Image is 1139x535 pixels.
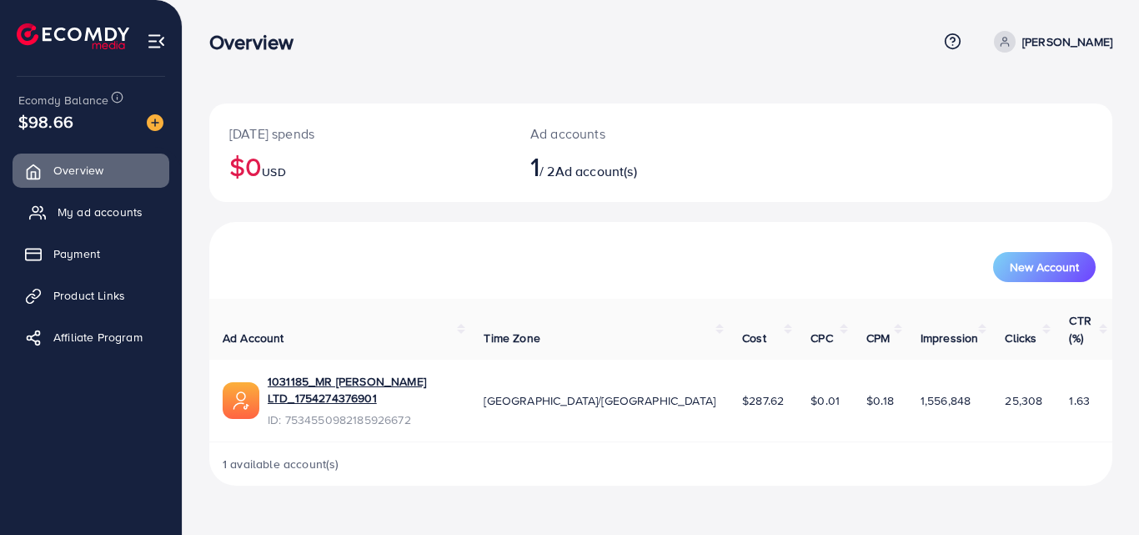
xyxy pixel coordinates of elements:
[53,245,100,262] span: Payment
[268,411,457,428] span: ID: 7534550982185926672
[810,330,832,346] span: CPC
[209,30,307,54] h3: Overview
[262,164,285,180] span: USD
[866,330,890,346] span: CPM
[530,150,716,182] h2: / 2
[1068,460,1126,522] iframe: Chat
[1005,392,1042,409] span: 25,308
[742,392,784,409] span: $287.62
[268,373,457,407] a: 1031185_MR [PERSON_NAME] LTD_1754274376901
[530,124,716,144] p: Ad accounts
[13,195,169,229] a: My ad accounts
[147,32,166,51] img: menu
[13,320,169,354] a: Affiliate Program
[742,330,766,346] span: Cost
[921,330,979,346] span: Impression
[223,456,339,472] span: 1 available account(s)
[53,162,103,179] span: Overview
[1069,392,1090,409] span: 1.63
[866,392,894,409] span: $0.18
[1022,32,1112,52] p: [PERSON_NAME]
[993,252,1096,282] button: New Account
[13,237,169,270] a: Payment
[921,392,971,409] span: 1,556,848
[1069,312,1091,346] span: CTR (%)
[484,330,539,346] span: Time Zone
[987,31,1112,53] a: [PERSON_NAME]
[810,392,840,409] span: $0.01
[229,124,490,144] p: [DATE] spends
[58,204,143,220] span: My ad accounts
[17,23,129,49] img: logo
[229,150,490,182] h2: $0
[223,382,259,419] img: ic-ads-acc.e4c84228.svg
[555,162,637,180] span: Ad account(s)
[18,92,108,109] span: Ecomdy Balance
[223,330,284,346] span: Ad Account
[484,392,715,409] span: [GEOGRAPHIC_DATA]/[GEOGRAPHIC_DATA]
[53,329,143,346] span: Affiliate Program
[13,279,169,312] a: Product Links
[1005,330,1036,346] span: Clicks
[530,147,539,185] span: 1
[147,114,163,131] img: image
[18,109,73,134] span: $98.66
[53,287,125,304] span: Product Links
[13,154,169,187] a: Overview
[1010,261,1079,273] span: New Account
